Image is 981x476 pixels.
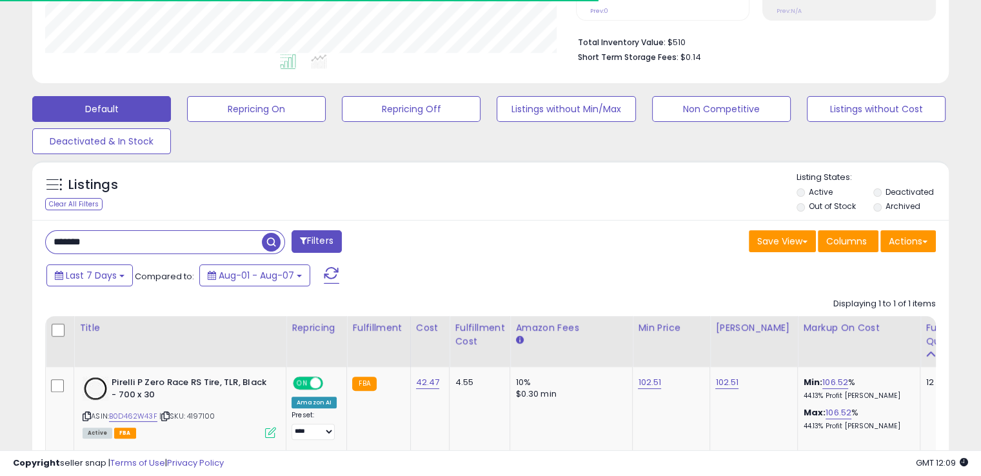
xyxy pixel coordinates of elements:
button: Actions [880,230,936,252]
label: Archived [885,201,920,212]
button: Save View [749,230,816,252]
div: Clear All Filters [45,198,103,210]
div: ASIN: [83,377,276,437]
div: Cost [416,321,444,335]
small: FBA [352,377,376,391]
button: Listings without Cost [807,96,946,122]
div: [PERSON_NAME] [715,321,792,335]
span: Aug-01 - Aug-07 [219,269,294,282]
button: Filters [292,230,342,253]
div: Amazon AI [292,397,337,408]
div: Min Price [638,321,704,335]
label: Active [809,186,833,197]
th: The percentage added to the cost of goods (COGS) that forms the calculator for Min & Max prices. [798,316,920,367]
h5: Listings [68,176,118,194]
small: Prev: N/A [777,7,802,15]
div: Title [79,321,281,335]
button: Aug-01 - Aug-07 [199,264,310,286]
a: B0D462W43F [109,411,157,422]
span: OFF [321,378,342,389]
label: Out of Stock [809,201,856,212]
span: 2025-08-15 12:09 GMT [916,457,968,469]
span: | SKU: 4197100 [159,411,215,421]
div: Fulfillable Quantity [926,321,970,348]
b: Pirelli P Zero Race RS Tire, TLR, Black - 700 x 30 [112,377,268,404]
p: Listing States: [797,172,949,184]
b: Short Term Storage Fees: [578,52,679,63]
span: All listings currently available for purchase on Amazon [83,428,112,439]
div: 12 [926,377,966,388]
div: seller snap | | [13,457,224,470]
span: Last 7 Days [66,269,117,282]
small: Prev: 0 [590,7,608,15]
button: Default [32,96,171,122]
small: Amazon Fees. [515,335,523,346]
a: Terms of Use [110,457,165,469]
b: Min: [803,376,822,388]
span: Compared to: [135,270,194,283]
div: 10% [515,377,622,388]
a: 102.51 [715,376,738,389]
div: $0.30 min [515,388,622,400]
button: Non Competitive [652,96,791,122]
label: Deactivated [885,186,933,197]
img: 31rcfmWsPeL._SL40_.jpg [83,377,108,401]
div: Amazon Fees [515,321,627,335]
span: ON [294,378,310,389]
button: Deactivated & In Stock [32,128,171,154]
div: Preset: [292,411,337,440]
p: 44.13% Profit [PERSON_NAME] [803,422,910,431]
a: 102.51 [638,376,661,389]
div: Repricing [292,321,341,335]
button: Repricing Off [342,96,481,122]
button: Listings without Min/Max [497,96,635,122]
strong: Copyright [13,457,60,469]
button: Columns [818,230,878,252]
a: 106.52 [822,376,848,389]
div: Displaying 1 to 1 of 1 items [833,298,936,310]
span: FBA [114,428,136,439]
span: Columns [826,235,867,248]
a: 42.47 [416,376,440,389]
span: $0.14 [680,51,701,63]
div: % [803,407,910,431]
div: Markup on Cost [803,321,915,335]
div: Fulfillment Cost [455,321,504,348]
div: Fulfillment [352,321,404,335]
b: Total Inventory Value: [578,37,666,48]
button: Repricing On [187,96,326,122]
p: 44.13% Profit [PERSON_NAME] [803,392,910,401]
a: 106.52 [826,406,851,419]
b: Max: [803,406,826,419]
div: % [803,377,910,401]
li: $510 [578,34,926,49]
button: Last 7 Days [46,264,133,286]
a: Privacy Policy [167,457,224,469]
div: 4.55 [455,377,500,388]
